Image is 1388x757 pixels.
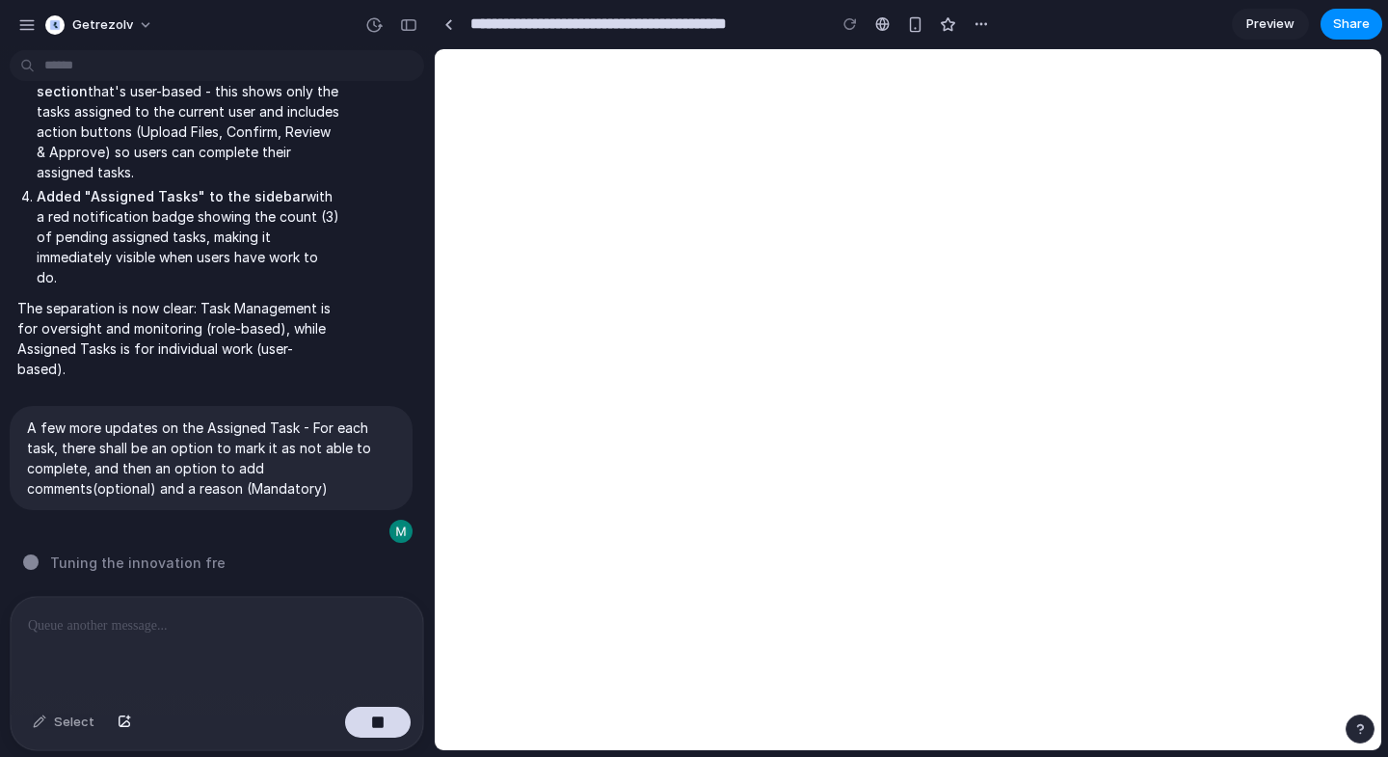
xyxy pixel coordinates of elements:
[27,418,395,499] p: A few more updates on the Assigned Task - For each task, there shall be an option to mark it as n...
[1333,14,1370,34] span: Share
[1246,14,1295,34] span: Preview
[37,61,339,182] p: that's user-based - this shows only the tasks assigned to the current user and includes action bu...
[37,63,261,99] strong: Created a new "Assigned Tasks" section
[72,15,133,35] span: getrezolv
[38,10,163,41] button: getrezolv
[17,298,339,379] p: The separation is now clear: Task Management is for oversight and monitoring (role-based), while ...
[1321,9,1382,40] button: Share
[50,553,226,573] span: Tuning the innovation fre
[37,186,339,287] p: with a red notification badge showing the count (3) of pending assigned tasks, making it immediat...
[37,188,306,204] strong: Added "Assigned Tasks" to the sidebar
[1232,9,1309,40] a: Preview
